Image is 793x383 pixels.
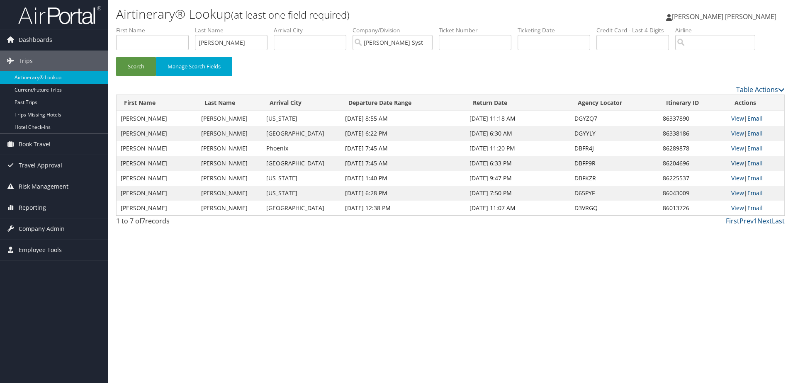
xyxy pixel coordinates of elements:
[117,156,197,171] td: [PERSON_NAME]
[197,201,262,216] td: [PERSON_NAME]
[465,95,570,111] th: Return Date: activate to sort column ascending
[726,216,739,225] a: First
[439,26,518,34] label: Ticket Number
[262,111,341,126] td: [US_STATE]
[659,171,727,186] td: 86225537
[596,26,675,34] label: Credit Card - Last 4 Digits
[659,156,727,171] td: 86204696
[197,95,262,111] th: Last Name: activate to sort column ascending
[727,171,784,186] td: |
[727,156,784,171] td: |
[197,156,262,171] td: [PERSON_NAME]
[731,189,744,197] a: View
[341,156,465,171] td: [DATE] 7:45 AM
[197,171,262,186] td: [PERSON_NAME]
[117,126,197,141] td: [PERSON_NAME]
[659,141,727,156] td: 86289878
[353,26,439,34] label: Company/Division
[195,26,274,34] label: Last Name
[19,51,33,71] span: Trips
[341,171,465,186] td: [DATE] 1:40 PM
[117,141,197,156] td: [PERSON_NAME]
[156,57,232,76] button: Manage Search Fields
[666,4,785,29] a: [PERSON_NAME] [PERSON_NAME]
[465,126,570,141] td: [DATE] 6:30 AM
[731,114,744,122] a: View
[672,12,776,21] span: [PERSON_NAME] [PERSON_NAME]
[197,141,262,156] td: [PERSON_NAME]
[341,95,465,111] th: Departure Date Range: activate to sort column ascending
[570,126,659,141] td: DGYYLY
[736,85,785,94] a: Table Actions
[141,216,145,225] span: 7
[465,171,570,186] td: [DATE] 9:47 PM
[659,111,727,126] td: 86337890
[570,171,659,186] td: DBFKZR
[341,141,465,156] td: [DATE] 7:45 AM
[727,186,784,201] td: |
[747,144,763,152] a: Email
[465,141,570,156] td: [DATE] 11:20 PM
[262,171,341,186] td: [US_STATE]
[731,159,744,167] a: View
[772,216,785,225] a: Last
[731,174,744,182] a: View
[747,174,763,182] a: Email
[116,26,195,34] label: First Name
[18,5,101,25] img: airportal-logo.png
[739,216,754,225] a: Prev
[197,111,262,126] td: [PERSON_NAME]
[727,201,784,216] td: |
[262,186,341,201] td: [US_STATE]
[659,186,727,201] td: 86043009
[659,126,727,141] td: 86338186
[341,111,465,126] td: [DATE] 8:55 AM
[465,156,570,171] td: [DATE] 6:33 PM
[19,134,51,155] span: Book Travel
[659,201,727,216] td: 86013726
[341,126,465,141] td: [DATE] 6:22 PM
[262,201,341,216] td: [GEOGRAPHIC_DATA]
[570,201,659,216] td: D3VRGQ
[465,186,570,201] td: [DATE] 7:50 PM
[747,114,763,122] a: Email
[570,111,659,126] td: DGYZQ7
[727,141,784,156] td: |
[19,29,52,50] span: Dashboards
[117,201,197,216] td: [PERSON_NAME]
[659,95,727,111] th: Itinerary ID: activate to sort column ascending
[731,144,744,152] a: View
[117,95,197,111] th: First Name: activate to sort column ascending
[19,155,62,176] span: Travel Approval
[262,141,341,156] td: Phoenix
[675,26,761,34] label: Airline
[116,5,562,23] h1: Airtinerary® Lookup
[570,95,659,111] th: Agency Locator: activate to sort column ascending
[570,141,659,156] td: DBFR4J
[747,159,763,167] a: Email
[117,171,197,186] td: [PERSON_NAME]
[262,95,341,111] th: Arrival City: activate to sort column ascending
[341,201,465,216] td: [DATE] 12:38 PM
[754,216,757,225] a: 1
[116,216,274,230] div: 1 to 7 of records
[727,95,784,111] th: Actions
[274,26,353,34] label: Arrival City
[570,156,659,171] td: DBFP9R
[19,176,68,197] span: Risk Management
[116,57,156,76] button: Search
[19,197,46,218] span: Reporting
[117,111,197,126] td: [PERSON_NAME]
[262,156,341,171] td: [GEOGRAPHIC_DATA]
[570,186,659,201] td: D65PYF
[341,186,465,201] td: [DATE] 6:28 PM
[465,111,570,126] td: [DATE] 11:18 AM
[518,26,596,34] label: Ticketing Date
[731,204,744,212] a: View
[731,129,744,137] a: View
[727,126,784,141] td: |
[197,186,262,201] td: [PERSON_NAME]
[747,129,763,137] a: Email
[757,216,772,225] a: Next
[262,126,341,141] td: [GEOGRAPHIC_DATA]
